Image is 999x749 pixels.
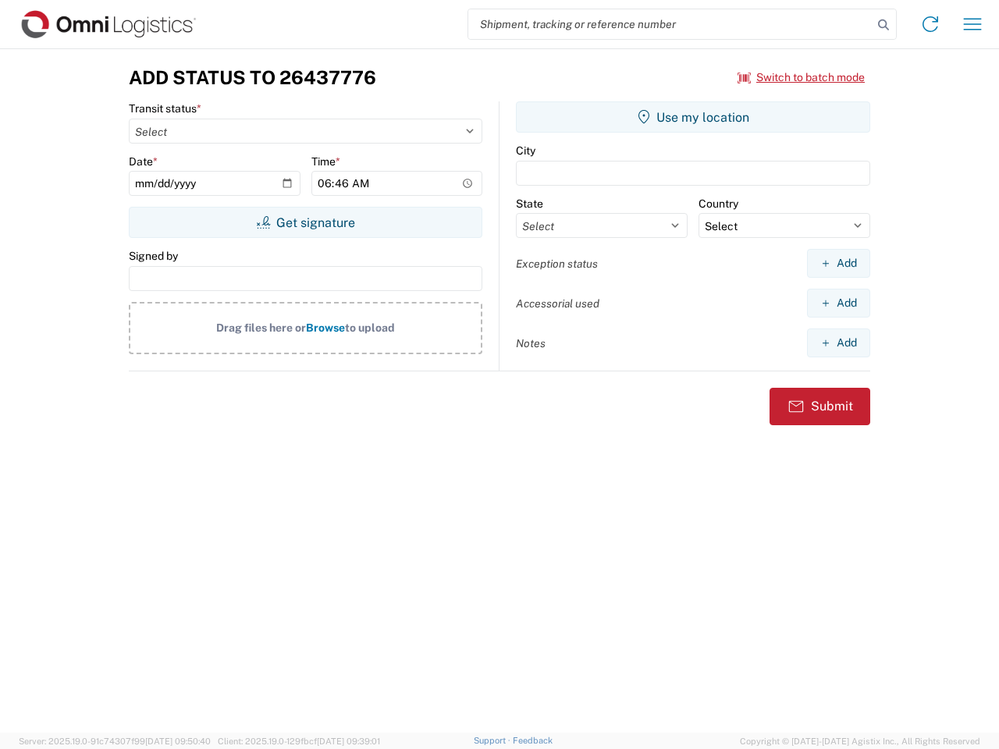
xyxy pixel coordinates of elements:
[19,737,211,746] span: Server: 2025.19.0-91c74307f99
[738,65,865,91] button: Switch to batch mode
[516,144,535,158] label: City
[807,289,870,318] button: Add
[345,321,395,334] span: to upload
[740,734,980,748] span: Copyright © [DATE]-[DATE] Agistix Inc., All Rights Reserved
[516,336,546,350] label: Notes
[216,321,306,334] span: Drag files here or
[516,197,543,211] label: State
[145,737,211,746] span: [DATE] 09:50:40
[306,321,345,334] span: Browse
[474,736,513,745] a: Support
[807,328,870,357] button: Add
[699,197,738,211] label: Country
[516,101,870,133] button: Use my location
[317,737,380,746] span: [DATE] 09:39:01
[516,296,599,311] label: Accessorial used
[468,9,873,39] input: Shipment, tracking or reference number
[770,388,870,425] button: Submit
[129,249,178,263] label: Signed by
[218,737,380,746] span: Client: 2025.19.0-129fbcf
[311,154,340,169] label: Time
[129,154,158,169] label: Date
[516,257,598,271] label: Exception status
[513,736,553,745] a: Feedback
[129,101,201,115] label: Transit status
[129,207,482,238] button: Get signature
[807,249,870,278] button: Add
[129,66,376,89] h3: Add Status to 26437776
